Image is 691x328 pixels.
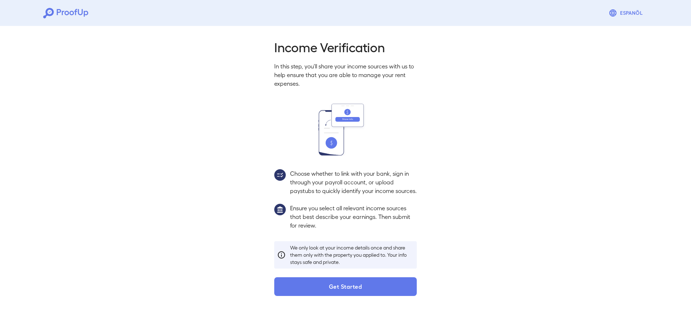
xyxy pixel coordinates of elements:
[290,169,417,195] p: Choose whether to link with your bank, sign in through your payroll account, or upload paystubs t...
[290,244,414,266] p: We only look at your income details once and share them only with the property you applied to. Yo...
[274,39,417,55] h2: Income Verification
[274,277,417,296] button: Get Started
[319,104,372,156] img: transfer_money.svg
[274,204,286,215] img: group1.svg
[274,62,417,88] p: In this step, you'll share your income sources with us to help ensure that you are able to manage...
[274,169,286,181] img: group2.svg
[606,6,648,20] button: Espanõl
[290,204,417,230] p: Ensure you select all relevant income sources that best describe your earnings. Then submit for r...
